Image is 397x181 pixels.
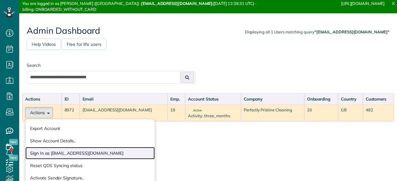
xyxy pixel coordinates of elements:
[25,107,53,118] button: Actions
[62,39,106,50] a: Free for life users
[366,96,391,102] div: Customers
[83,96,165,102] div: Email
[304,104,338,121] td: 20
[25,147,155,159] a: Sign In as [EMAIL_ADDRESS][DOMAIN_NAME]
[307,96,336,102] div: Onboarding
[363,104,394,121] td: 482
[341,1,385,6] a: [URL][DOMAIN_NAME]
[65,96,77,102] div: ID
[241,104,304,121] td: Perfectly Pristine Cleaning
[25,96,59,102] div: Actions
[80,104,167,121] td: [EMAIL_ADDRESS][DOMAIN_NAME]
[141,1,212,6] strong: [EMAIL_ADDRESS][DOMAIN_NAME]
[27,62,196,68] label: Search
[27,26,390,36] h2: Admin Dashboard
[9,139,18,145] span: New
[25,159,155,172] a: Reset QDS Syncing status
[25,122,155,135] a: Export Account
[62,104,80,121] td: 8972
[27,39,61,50] a: Help Videos
[314,29,390,34] strong: "[EMAIL_ADDRESS][DOMAIN_NAME]"
[188,113,238,119] div: Activity: three_months
[341,96,360,102] div: Country
[170,96,182,102] div: Emp.
[245,29,390,35] div: Displaying all 1 Users matching query
[244,96,301,102] div: Company
[188,96,238,102] div: Account Status
[167,104,185,121] td: 19
[25,135,155,147] a: Show Account Details..
[338,104,363,121] td: GB
[188,109,202,112] span: Active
